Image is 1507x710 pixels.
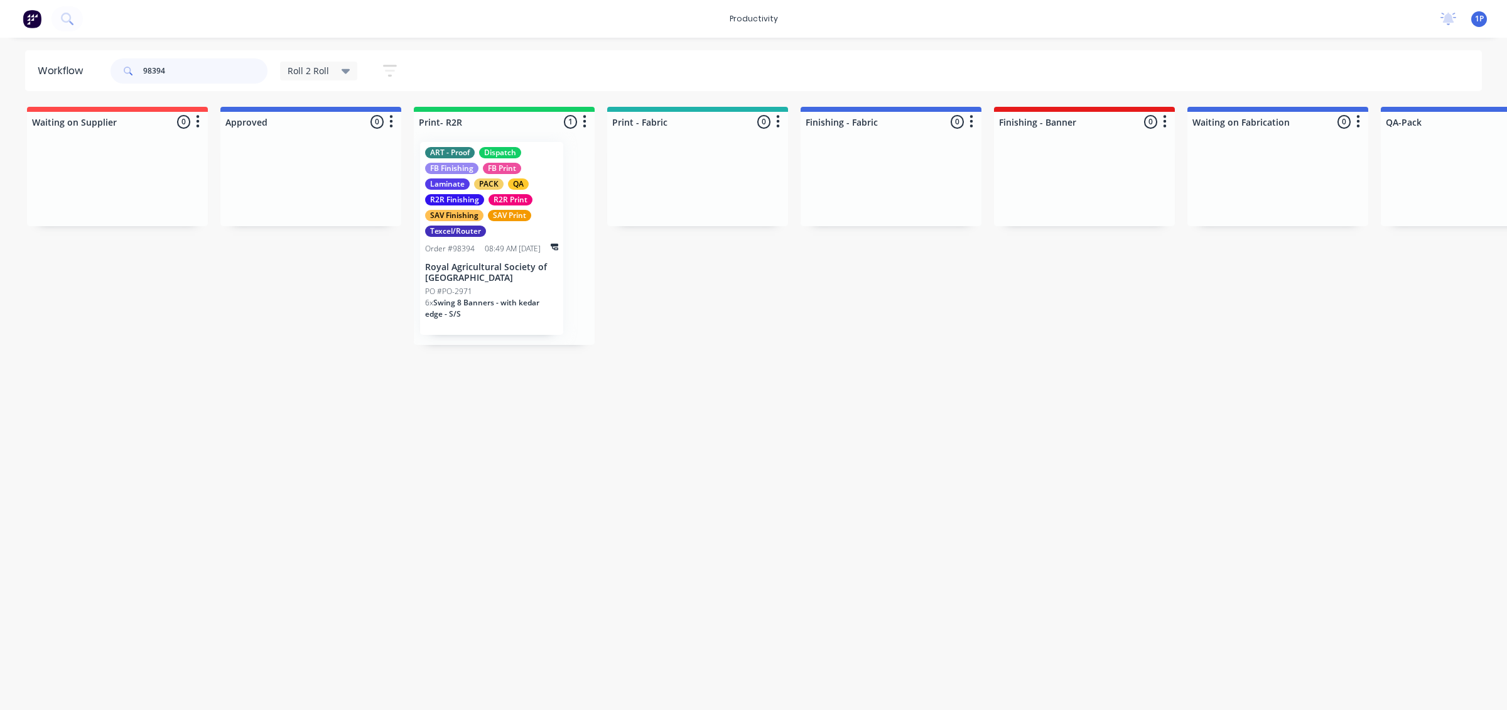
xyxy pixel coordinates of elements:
[425,243,475,254] div: Order #98394
[489,194,532,205] div: R2R Print
[425,262,558,283] p: Royal Agricultural Society of [GEOGRAPHIC_DATA]
[425,178,470,190] div: Laminate
[23,9,41,28] img: Factory
[508,178,529,190] div: QA
[425,297,539,319] span: Swing 8 Banners - with kedar edge - S/S
[488,210,531,221] div: SAV Print
[483,163,521,174] div: FB Print
[425,147,475,158] div: ART - Proof
[474,178,504,190] div: PACK
[485,243,541,254] div: 08:49 AM [DATE]
[420,142,563,335] div: ART - ProofDispatchFB FinishingFB PrintLaminatePACKQAR2R FinishingR2R PrintSAV FinishingSAV Print...
[1475,13,1484,25] span: 1P
[38,63,89,79] div: Workflow
[479,147,521,158] div: Dispatch
[288,64,329,77] span: Roll 2 Roll
[425,163,478,174] div: FB Finishing
[425,194,484,205] div: R2R Finishing
[425,210,483,221] div: SAV Finishing
[425,286,472,297] p: PO #PO-2971
[723,9,784,28] div: productivity
[143,58,267,84] input: Search for orders...
[425,297,433,308] span: 6 x
[425,226,486,237] div: Texcel/Router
